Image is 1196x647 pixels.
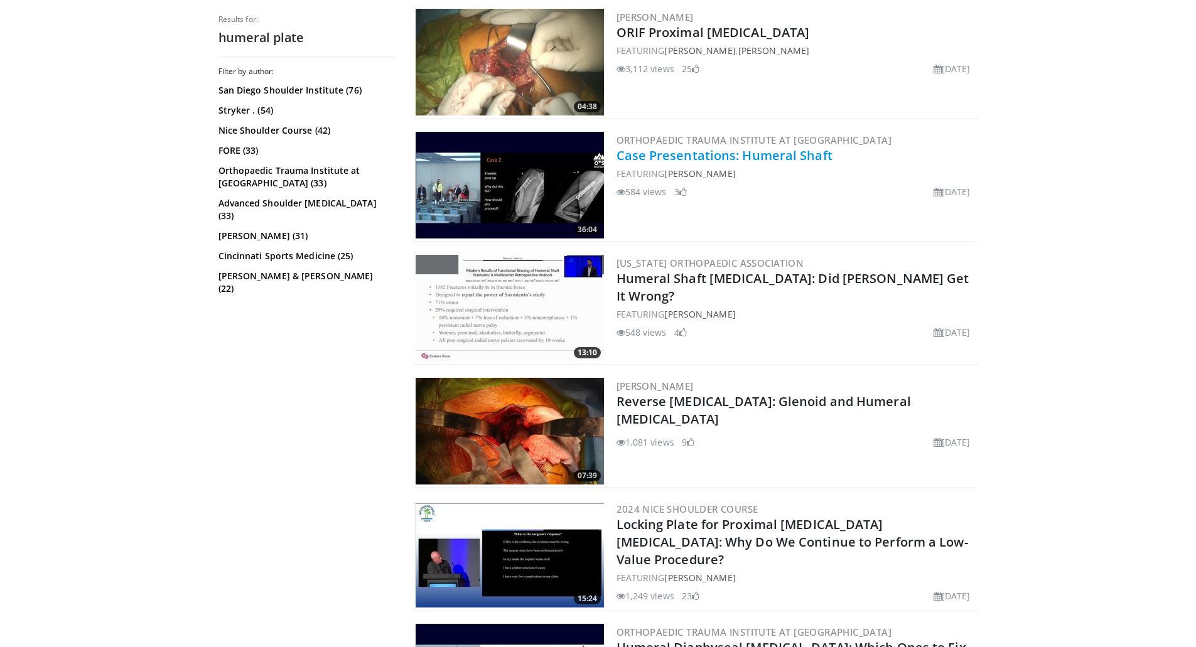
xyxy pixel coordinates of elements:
a: Cincinnati Sports Medicine (25) [218,250,391,262]
li: 4 [674,326,687,339]
li: 584 views [617,185,667,198]
a: Orthopaedic Trauma Institute at [GEOGRAPHIC_DATA] (33) [218,164,391,190]
div: FEATURING [617,571,976,584]
div: FEATURING , [617,44,976,57]
a: [PERSON_NAME] & [PERSON_NAME] (22) [218,270,391,295]
p: Results for: [218,14,394,24]
a: [PERSON_NAME] [738,45,809,56]
a: [PERSON_NAME] [664,572,735,584]
a: Orthopaedic Trauma Institute at [GEOGRAPHIC_DATA] [617,626,892,638]
a: 07:39 [416,378,604,484]
li: 3,112 views [617,62,674,75]
li: 1,081 views [617,436,674,449]
li: 1,249 views [617,589,674,602]
a: [PERSON_NAME] [617,380,694,392]
li: [DATE] [934,436,971,449]
a: Orthopaedic Trauma Institute at [GEOGRAPHIC_DATA] [617,134,892,146]
a: 36:04 [416,132,604,238]
a: 15:24 [416,501,604,607]
img: a74a2639-3721-4415-b1e4-416ba43fee11.300x170_q85_crop-smart_upscale.jpg [416,132,604,238]
a: [PERSON_NAME] (31) [218,230,391,242]
li: [DATE] [934,62,971,75]
a: Reverse [MEDICAL_DATA]: Glenoid and Humeral [MEDICAL_DATA] [617,393,911,427]
a: ORIF Proximal [MEDICAL_DATA] [617,24,810,41]
a: Humeral Shaft [MEDICAL_DATA]: Did [PERSON_NAME] Get It Wrong? [617,270,969,304]
span: 07:39 [574,470,601,481]
a: Locking Plate for Proximal [MEDICAL_DATA] [MEDICAL_DATA]: Why Do We Continue to Perform a Low-Val... [617,516,968,568]
a: [PERSON_NAME] [664,168,735,179]
a: [US_STATE] Orthopaedic Association [617,257,804,269]
div: FEATURING [617,307,976,321]
a: Nice Shoulder Course (42) [218,124,391,137]
li: 3 [674,185,687,198]
img: 12a48a87-48a1-4cb4-9bc2-c1b9f66505da.300x170_q85_crop-smart_upscale.jpg [416,378,604,484]
img: 8f2731cc-c5d3-463a-b7a1-dcc04a4d70c8.300x170_q85_crop-smart_upscale.jpg [416,255,604,361]
li: [DATE] [934,326,971,339]
li: 548 views [617,326,667,339]
h2: humeral plate [218,29,394,46]
a: Case Presentations: Humeral Shaft [617,147,832,164]
a: 2024 Nice Shoulder Course [617,503,758,515]
li: 25 [682,62,699,75]
div: FEATURING [617,167,976,180]
span: 04:38 [574,101,601,112]
a: Advanced Shoulder [MEDICAL_DATA] (33) [218,197,391,222]
a: San Diego Shoulder Institute (76) [218,84,391,97]
a: [PERSON_NAME] [664,45,735,56]
img: 5f0002a1-9436-4b80-9a5d-3af8087f73e7.300x170_q85_crop-smart_upscale.jpg [416,9,604,115]
li: 9 [682,436,694,449]
a: FORE (33) [218,144,391,157]
span: 13:10 [574,347,601,358]
li: [DATE] [934,185,971,198]
a: Stryker . (54) [218,104,391,117]
span: 36:04 [574,224,601,235]
a: 13:10 [416,255,604,361]
li: 23 [682,589,699,602]
h3: Filter by author: [218,67,394,77]
img: 639defa5-d648-44f5-9eec-45e08713bfd3.300x170_q85_crop-smart_upscale.jpg [416,501,604,607]
li: [DATE] [934,589,971,602]
span: 15:24 [574,593,601,604]
a: 04:38 [416,9,604,115]
a: [PERSON_NAME] [664,308,735,320]
a: [PERSON_NAME] [617,11,694,23]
